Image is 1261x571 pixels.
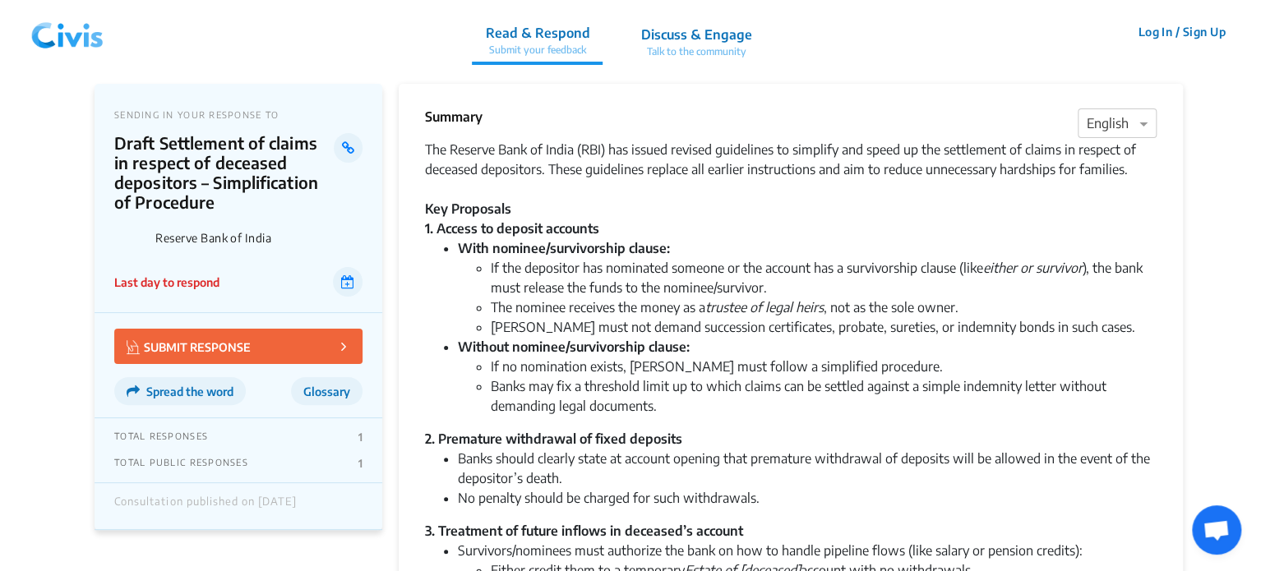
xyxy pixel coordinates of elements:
p: 1 [358,457,363,470]
img: navlogo.png [25,7,110,57]
li: The nominee receives the money as a , not as the sole owner. [491,297,1157,317]
p: Submit your feedback [485,43,589,58]
p: Reserve Bank of India [155,231,363,245]
li: If no nomination exists, [PERSON_NAME] must follow a simplified procedure. [491,357,1157,376]
span: Spread the word [146,385,233,398]
p: Last day to respond [114,274,219,291]
em: either or survivor [983,260,1083,276]
button: SUBMIT RESPONSE [114,329,363,364]
img: Reserve Bank of India logo [114,220,149,255]
button: Glossary [291,377,363,405]
p: SENDING IN YOUR RESPONSE TO [114,109,363,120]
strong: 1. Access to deposit accounts [425,220,599,237]
strong: Key Proposals [425,200,511,217]
img: Vector.jpg [127,340,140,354]
strong: Without nominee/survivorship clause: [458,338,690,355]
li: No penalty should be charged for such withdrawals. [458,488,1157,508]
strong: 3. Treatment of future inflows in deceased’s account [425,523,743,539]
strong: 2. Premature withdrawal of fixed deposits [425,431,682,447]
em: trustee of legal heirs [705,299,824,315]
p: Summary [425,107,483,127]
a: Open chat [1192,505,1241,555]
li: [PERSON_NAME] must not demand succession certificates, probate, sureties, or indemnity bonds in s... [491,317,1157,337]
div: Consultation published on [DATE] [114,495,297,517]
p: Discuss & Engage [640,25,751,44]
span: Glossary [303,385,350,398]
strong: With nominee/survivorship clause: [458,240,670,256]
p: Read & Respond [485,23,589,43]
li: Banks may fix a threshold limit up to which claims can be settled against a simple indemnity lett... [491,376,1157,416]
p: TOTAL PUBLIC RESPONSES [114,457,248,470]
button: Log In / Sign Up [1127,19,1236,44]
div: The Reserve Bank of India (RBI) has issued revised guidelines to simplify and speed up the settle... [425,140,1157,199]
p: TOTAL RESPONSES [114,431,208,444]
button: Spread the word [114,377,246,405]
p: Draft Settlement of claims in respect of deceased depositors – Simplification of Procedure [114,133,334,212]
p: SUBMIT RESPONSE [127,337,251,356]
li: If the depositor has nominated someone or the account has a survivorship clause (like ), the bank... [491,258,1157,297]
p: 1 [358,431,363,444]
p: Talk to the community [640,44,751,59]
li: Banks should clearly state at account opening that premature withdrawal of deposits will be allow... [458,449,1157,488]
